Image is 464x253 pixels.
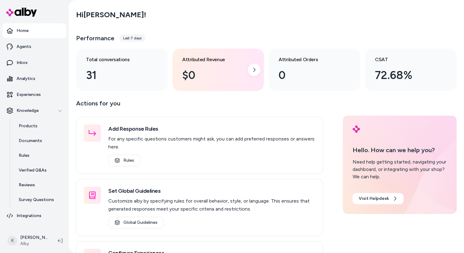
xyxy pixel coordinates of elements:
[108,125,315,133] h3: Add Response Rules
[2,55,66,70] a: Inbox
[279,67,341,84] div: 0
[119,34,145,42] div: Last 7 days
[353,145,447,155] p: Hello. How can we help you?
[86,56,148,63] h3: Total conversations
[182,67,244,84] div: $0
[20,235,48,241] p: [PERSON_NAME]
[375,67,437,84] div: 72.68%
[13,133,66,148] a: Documents
[2,39,66,54] a: Agents
[19,123,37,129] p: Products
[2,71,66,86] a: Analytics
[19,138,42,144] p: Documents
[19,182,35,188] p: Reviews
[13,163,66,178] a: Verified Q&As
[2,23,66,38] a: Home
[269,49,360,91] a: Attributed Orders 0
[76,49,168,91] a: Total conversations 31
[172,49,264,91] a: Attributed Revenue $0
[182,56,244,63] h3: Attributed Revenue
[17,92,41,98] p: Experiences
[108,155,141,166] a: Rules
[2,87,66,102] a: Experiences
[19,197,54,203] p: Survey Questions
[17,213,41,219] p: Integrations
[353,125,360,133] img: alby Logo
[375,56,437,63] h3: CSAT
[353,193,404,204] a: Visit Helpdesk
[4,231,53,251] button: K[PERSON_NAME]Alby
[86,67,148,84] div: 31
[76,10,146,19] h2: Hi [PERSON_NAME] !
[19,167,47,173] p: Verified Q&As
[17,44,31,50] p: Agents
[20,241,48,247] span: Alby
[13,148,66,163] a: Rules
[13,192,66,207] a: Survey Questions
[13,119,66,133] a: Products
[76,34,114,42] h3: Performance
[2,208,66,223] a: Integrations
[17,28,29,34] p: Home
[108,135,315,151] p: For any specific questions customers might ask, you can add preferred responses or answers here.
[17,108,39,114] p: Knowledge
[279,56,341,63] h3: Attributed Orders
[6,8,37,17] img: alby Logo
[19,152,29,159] p: Rules
[17,60,28,66] p: Inbox
[2,103,66,118] button: Knowledge
[7,236,17,246] span: K
[353,158,447,180] div: Need help getting started, navigating your dashboard, or integrating with your shop? We can help.
[108,197,315,213] p: Customize alby by specifying rules for overall behavior, style, or language. This ensures that ge...
[76,98,323,113] p: Actions for you
[13,178,66,192] a: Reviews
[108,187,315,195] h3: Set Global Guidelines
[108,217,164,228] a: Global Guidelines
[17,76,35,82] p: Analytics
[365,49,457,91] a: CSAT 72.68%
